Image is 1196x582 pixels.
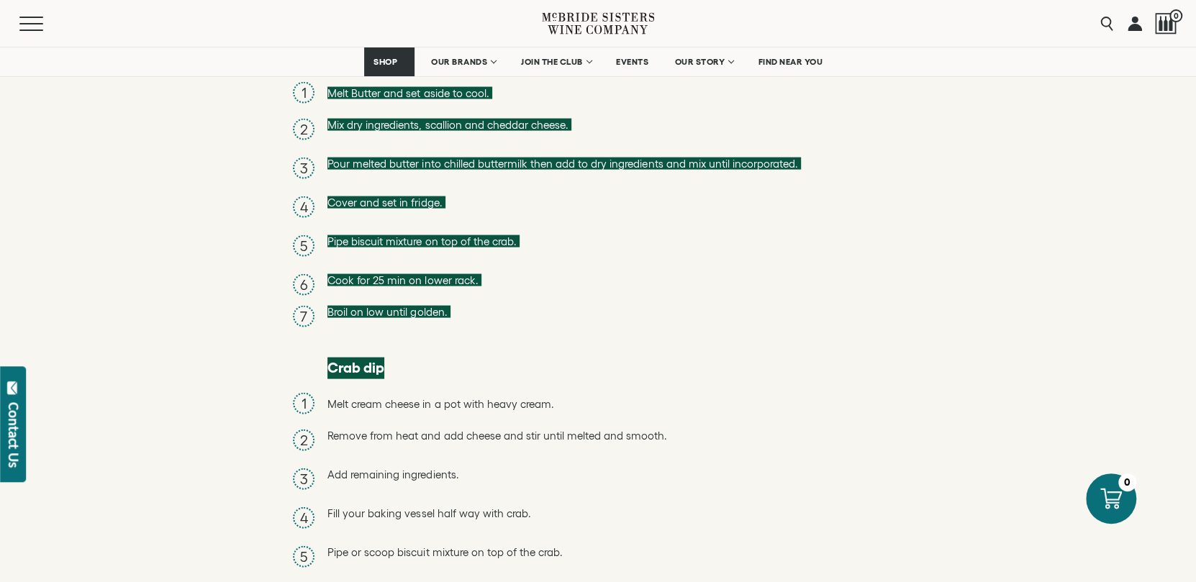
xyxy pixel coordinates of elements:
[6,402,21,468] div: Contact Us
[327,153,869,177] li: Pour melted butter into chilled buttermilk then add to dry ingredients and mix until incorporated.
[1169,9,1182,22] span: 0
[665,47,742,76] a: OUR STORY
[674,57,725,67] span: OUR STORY
[327,301,869,325] li: Broil on low until golden.
[327,360,384,376] strong: Crab dip
[327,191,869,216] li: Cover and set in fridge.
[19,17,71,31] button: Mobile Menu Trigger
[749,47,833,76] a: FIND NEAR YOU
[1118,473,1136,491] div: 0
[616,57,648,67] span: EVENTS
[758,57,823,67] span: FIND NEAR YOU
[327,463,869,488] li: Add remaining ingredients.
[607,47,658,76] a: EVENTS
[521,57,583,67] span: JOIN THE CLUB
[512,47,600,76] a: JOIN THE CLUB
[431,57,487,67] span: OUR BRANDS
[327,393,869,417] li: Melt cream cheese in a pot with heavy cream.
[327,269,869,294] li: Cook for 25 min on lower rack.
[327,541,869,565] li: Pipe or scoop biscuit mixture on top of the crab.
[327,502,869,527] li: Fill your baking vessel half way with crab.
[327,114,869,138] li: Mix dry ingredients, scallion and cheddar cheese.
[327,230,869,255] li: Pipe biscuit mixture on top of the crab.
[373,57,398,67] span: SHOP
[327,82,869,106] li: Melt Butter and set aside to cool.
[364,47,414,76] a: SHOP
[422,47,504,76] a: OUR BRANDS
[327,424,869,449] li: Remove from heat and add cheese and stir until melted and smooth.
